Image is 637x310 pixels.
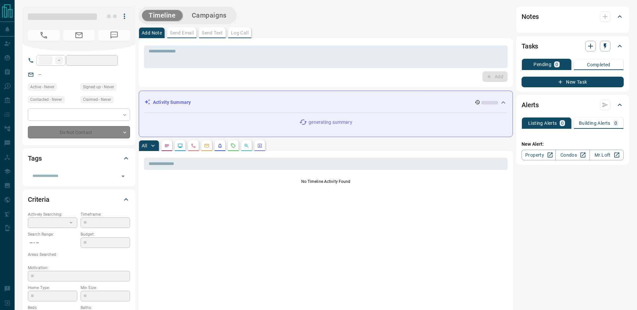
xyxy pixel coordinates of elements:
svg: Notes [164,143,170,148]
p: Completed [587,62,610,67]
p: All [142,143,147,148]
svg: Opportunities [244,143,249,148]
p: No Timeline Activity Found [144,179,508,185]
h2: Criteria [28,194,49,205]
span: Claimed - Never [83,96,111,103]
svg: Lead Browsing Activity [177,143,183,148]
svg: Calls [191,143,196,148]
a: Property [522,150,556,160]
p: -- - -- [28,237,77,248]
p: Activity Summary [153,99,191,106]
p: Budget: [81,231,130,237]
svg: Emails [204,143,209,148]
a: Mr.Loft [590,150,624,160]
button: New Task [522,77,624,87]
svg: Agent Actions [257,143,262,148]
p: Add Note [142,31,162,35]
svg: Listing Alerts [217,143,223,148]
span: Contacted - Never [30,96,62,103]
p: Pending [533,62,551,67]
p: Listing Alerts [528,121,557,125]
a: Condos [555,150,590,160]
span: No Number [28,30,60,40]
p: Areas Searched: [28,252,130,258]
button: Open [118,172,128,181]
div: Tags [28,150,130,166]
span: No Number [98,30,130,40]
p: generating summary [309,119,352,126]
div: Tasks [522,38,624,54]
svg: Requests [231,143,236,148]
h2: Tasks [522,41,538,51]
p: Building Alerts [579,121,610,125]
p: Timeframe: [81,211,130,217]
div: Notes [522,9,624,25]
p: Search Range: [28,231,77,237]
p: 0 [614,121,617,125]
span: No Email [63,30,95,40]
p: New Alert: [522,141,624,148]
p: 0 [561,121,564,125]
span: Signed up - Never [83,84,114,90]
span: Active - Never [30,84,54,90]
p: Motivation: [28,265,130,271]
div: Criteria [28,192,130,207]
a: -- [38,72,41,77]
button: Timeline [142,10,182,21]
button: Campaigns [185,10,233,21]
h2: Alerts [522,100,539,110]
p: Actively Searching: [28,211,77,217]
p: Home Type: [28,285,77,291]
h2: Tags [28,153,41,164]
p: 0 [555,62,558,67]
div: Do Not Contact [28,126,130,138]
h2: Notes [522,11,539,22]
p: Min Size: [81,285,130,291]
div: Alerts [522,97,624,113]
div: Activity Summary [144,96,507,109]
